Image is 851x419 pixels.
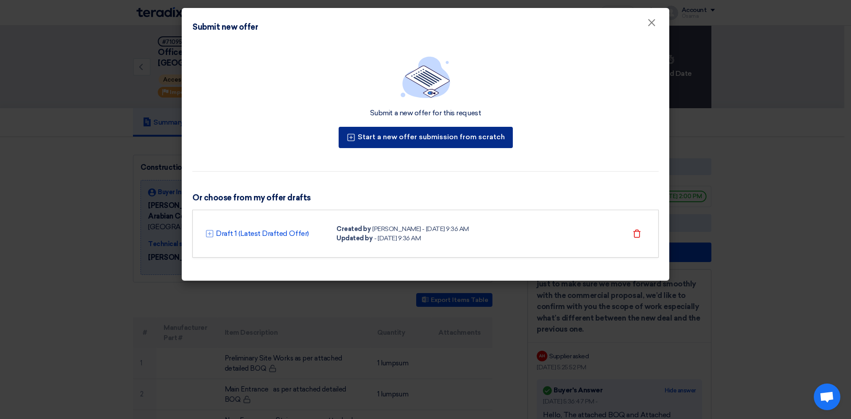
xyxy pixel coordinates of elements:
[216,228,309,239] a: Draft 1 (Latest Drafted Offer)
[192,193,659,203] h3: Or choose from my offer drafts
[640,14,663,32] button: Close
[336,234,372,243] div: Updated by
[374,234,421,243] div: - [DATE] 9:36 AM
[372,224,469,234] div: [PERSON_NAME] - [DATE] 9:36 AM
[370,109,481,118] div: Submit a new offer for this request
[192,21,258,33] div: Submit new offer
[339,127,513,148] button: Start a new offer submission from scratch
[336,224,371,234] div: Created by
[814,384,840,410] div: Open chat
[647,16,656,34] span: ×
[401,56,450,98] img: empty_state_list.svg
